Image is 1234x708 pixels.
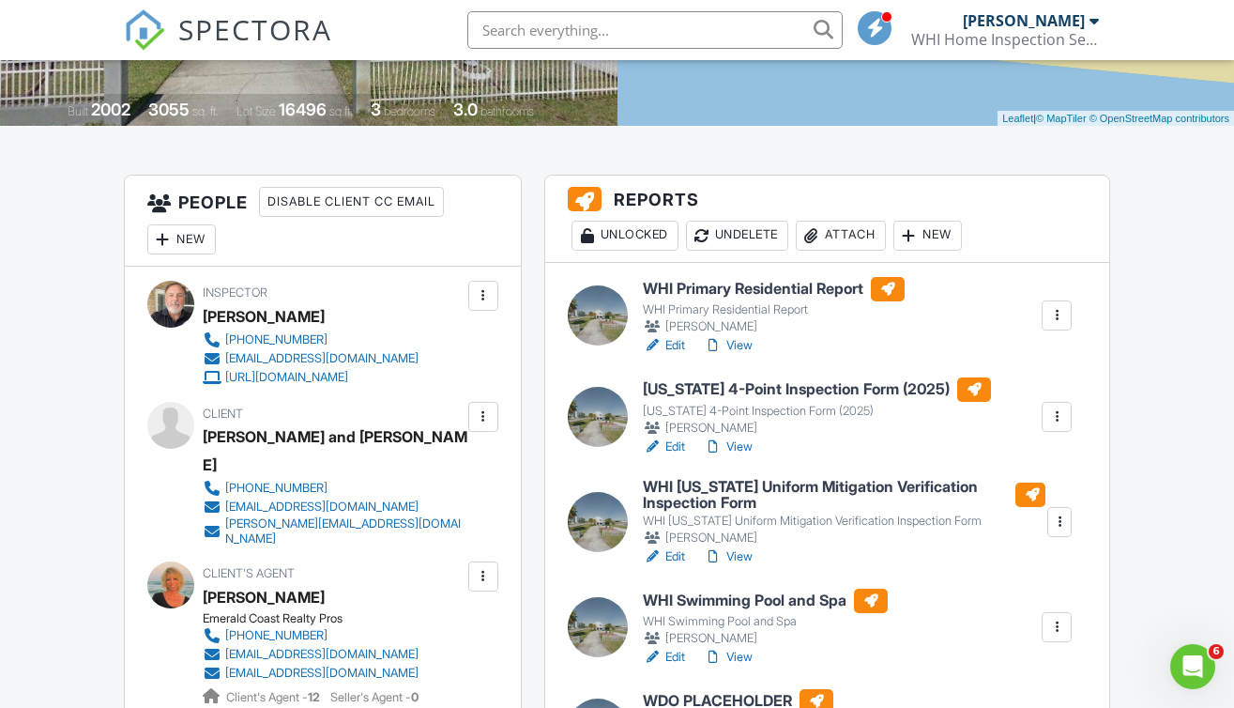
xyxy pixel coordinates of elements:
a: WHI Swimming Pool and Spa WHI Swimming Pool and Spa [PERSON_NAME] [643,589,888,649]
span: sq. ft. [192,104,219,118]
a: [PHONE_NUMBER] [203,479,464,498]
div: 3.0 [453,100,478,119]
div: WHI [US_STATE] Uniform Mitigation Verification Inspection Form [643,514,1045,529]
span: sq.ft. [329,104,353,118]
a: [EMAIL_ADDRESS][DOMAIN_NAME] [203,498,464,516]
a: Edit [643,336,685,355]
div: Attach [796,221,886,251]
div: [PHONE_NUMBER] [225,332,328,347]
div: WHI Home Inspection Services [911,30,1099,49]
div: Emerald Coast Realty Pros [203,611,434,626]
div: [EMAIL_ADDRESS][DOMAIN_NAME] [225,500,419,515]
div: [PERSON_NAME] [963,11,1085,30]
a: View [704,648,753,667]
div: [PHONE_NUMBER] [225,628,328,643]
a: [EMAIL_ADDRESS][DOMAIN_NAME] [203,664,419,683]
img: The Best Home Inspection Software - Spectora [124,9,165,51]
div: [EMAIL_ADDRESS][DOMAIN_NAME] [225,351,419,366]
a: © OpenStreetMap contributors [1089,113,1229,124]
div: [URL][DOMAIN_NAME] [225,370,348,385]
h6: WHI Primary Residential Report [643,277,905,301]
div: 2002 [91,100,130,119]
input: Search everything... [467,11,843,49]
div: 3 [371,100,381,119]
div: [PERSON_NAME][EMAIL_ADDRESS][DOMAIN_NAME] [225,516,464,546]
div: 3055 [148,100,190,119]
div: [PERSON_NAME] [643,629,888,648]
a: [PHONE_NUMBER] [203,626,419,645]
iframe: Intercom live chat [1170,644,1215,689]
a: WHI Primary Residential Report WHI Primary Residential Report [PERSON_NAME] [643,277,905,337]
a: Edit [643,648,685,667]
span: 6 [1209,644,1224,659]
a: View [704,336,753,355]
a: Edit [643,438,685,456]
span: Client's Agent [203,566,295,580]
a: Edit [643,547,685,566]
h6: [US_STATE] 4-Point Inspection Form (2025) [643,377,991,402]
a: Leaflet [1002,113,1033,124]
div: [PERSON_NAME] [643,317,905,336]
div: Undelete [686,221,788,251]
div: WHI Primary Residential Report [643,302,905,317]
strong: 12 [308,690,320,704]
span: Lot Size [236,104,276,118]
div: [PERSON_NAME] [643,529,1045,547]
div: [US_STATE] 4-Point Inspection Form (2025) [643,404,991,419]
a: [PHONE_NUMBER] [203,331,419,349]
a: [URL][DOMAIN_NAME] [203,368,419,387]
div: New [147,224,216,254]
div: [PERSON_NAME] [203,302,325,331]
a: WHI [US_STATE] Uniform Mitigation Verification Inspection Form WHI [US_STATE] Uniform Mitigation ... [643,479,1045,547]
div: [PERSON_NAME] and [PERSON_NAME] [203,423,479,479]
div: [EMAIL_ADDRESS][DOMAIN_NAME] [225,666,419,681]
strong: 0 [411,690,419,704]
span: SPECTORA [178,9,332,49]
a: View [704,547,753,566]
a: View [704,438,753,456]
div: [EMAIL_ADDRESS][DOMAIN_NAME] [225,647,419,662]
div: [PERSON_NAME] [203,583,325,611]
span: Client's Agent - [226,690,323,704]
div: New [893,221,962,251]
div: Unlocked [571,221,678,251]
span: Inspector [203,285,267,300]
div: [PERSON_NAME] [643,419,991,438]
a: SPECTORA [124,25,332,65]
span: bedrooms [384,104,435,118]
a: [US_STATE] 4-Point Inspection Form (2025) [US_STATE] 4-Point Inspection Form (2025) [PERSON_NAME] [643,377,991,438]
div: WHI Swimming Pool and Spa [643,614,888,629]
span: Built [68,104,88,118]
h6: WHI Swimming Pool and Spa [643,589,888,613]
span: Client [203,407,243,421]
h6: WHI [US_STATE] Uniform Mitigation Verification Inspection Form [643,479,1045,512]
div: 16496 [279,100,327,119]
div: [PHONE_NUMBER] [225,481,328,496]
a: [EMAIL_ADDRESS][DOMAIN_NAME] [203,349,419,368]
div: | [998,111,1234,127]
span: bathrooms [480,104,534,118]
h3: Reports [545,176,1110,262]
span: Seller's Agent - [330,690,419,704]
div: Disable Client CC Email [259,187,444,217]
h3: People [125,176,521,267]
a: [EMAIL_ADDRESS][DOMAIN_NAME] [203,645,419,664]
a: © MapTiler [1036,113,1087,124]
a: [PERSON_NAME][EMAIL_ADDRESS][DOMAIN_NAME] [203,516,464,546]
